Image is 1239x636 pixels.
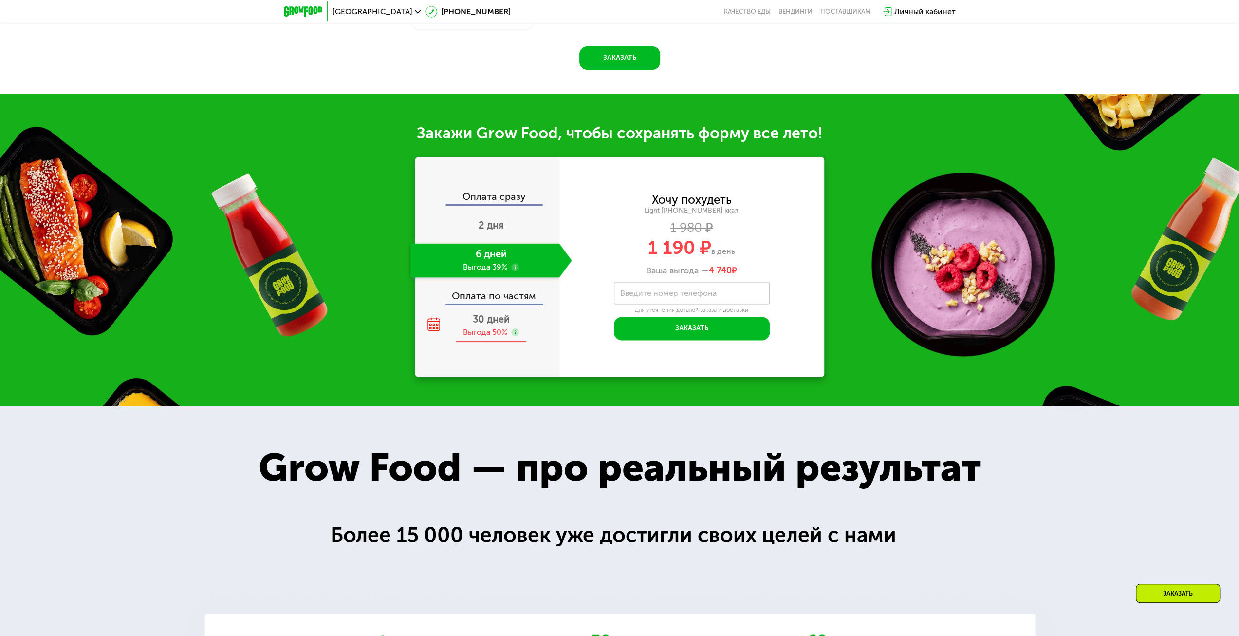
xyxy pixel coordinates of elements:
[652,194,732,205] div: Хочу похудеть
[416,192,559,204] div: Оплата сразу
[425,6,511,18] a: [PHONE_NUMBER]
[479,219,504,231] span: 2 дня
[709,266,737,276] span: ₽
[620,290,717,296] label: Введите номер телефона
[463,327,507,338] div: Выгода 50%
[559,207,824,215] div: Light [PHONE_NUMBER] ккал
[614,307,770,314] div: Для уточнения деталей заказа и доставки
[778,8,813,16] a: Вендинги
[709,265,732,276] span: 4 740
[229,438,1010,497] div: Grow Food — про реальный результат
[724,8,771,16] a: Качество еды
[579,46,660,70] button: Заказать
[648,236,711,259] span: 1 190 ₽
[473,313,510,325] span: 30 дней
[1136,584,1220,603] div: Заказать
[614,317,770,340] button: Заказать
[559,266,824,276] div: Ваша выгода —
[820,8,870,16] div: поставщикам
[331,519,909,551] div: Более 15 000 человек уже достигли своих целей с нами
[333,8,412,16] span: [GEOGRAPHIC_DATA]
[416,281,559,304] div: Оплата по частям
[711,247,735,256] span: в день
[559,223,824,233] div: 1 980 ₽
[894,6,956,18] div: Личный кабинет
